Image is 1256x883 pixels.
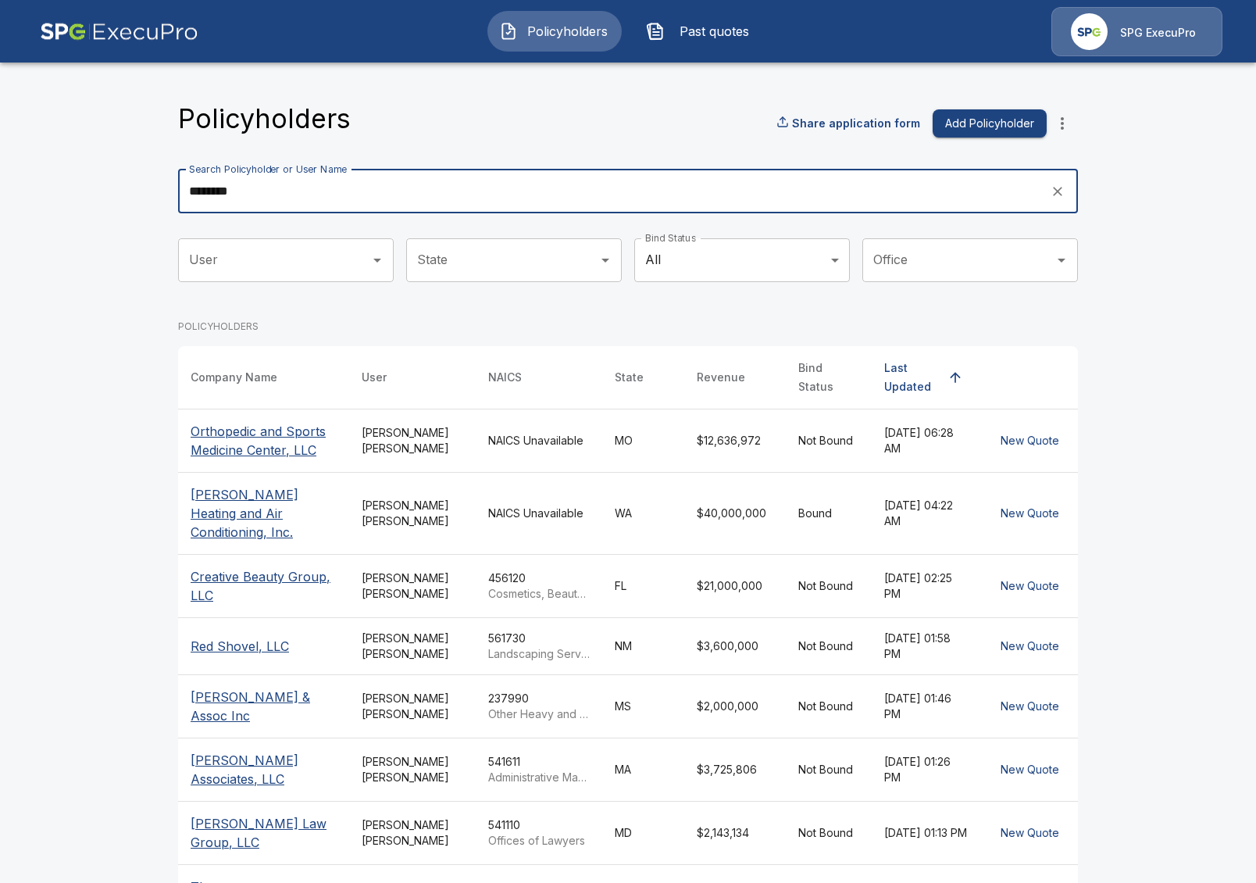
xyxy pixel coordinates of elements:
[684,738,786,801] td: $3,725,806
[362,631,463,662] div: [PERSON_NAME] [PERSON_NAME]
[476,472,602,554] td: NAICS Unavailable
[602,472,684,554] td: WA
[189,163,347,176] label: Search Policyholder or User Name
[872,554,982,617] td: [DATE] 02:25 PM
[615,368,644,387] div: State
[488,706,590,722] p: Other Heavy and Civil Engineering Construction
[191,688,337,725] p: [PERSON_NAME] & Assoc Inc
[994,632,1065,661] button: New Quote
[792,115,920,131] p: Share application form
[602,409,684,472] td: MO
[488,631,590,662] div: 561730
[602,617,684,674] td: NM
[684,674,786,738] td: $2,000,000
[488,646,590,662] p: Landscaping Services
[1071,13,1108,50] img: Agency Icon
[602,674,684,738] td: MS
[602,738,684,801] td: MA
[994,692,1065,721] button: New Quote
[191,485,337,542] p: [PERSON_NAME] Heating and Air Conditioning, Inc.
[634,238,850,282] div: All
[786,738,872,801] td: Not Bound
[366,249,388,271] button: Open
[191,814,337,852] p: [PERSON_NAME] Law Group, LLC
[786,346,872,409] th: Bind Status
[994,499,1065,528] button: New Quote
[684,554,786,617] td: $21,000,000
[786,472,872,554] td: Bound
[602,801,684,864] td: MD
[1047,108,1078,139] button: more
[872,674,982,738] td: [DATE] 01:46 PM
[362,570,463,602] div: [PERSON_NAME] [PERSON_NAME]
[786,409,872,472] td: Not Bound
[684,801,786,864] td: $2,143,134
[634,11,769,52] button: Past quotes IconPast quotes
[524,22,610,41] span: Policyholders
[191,637,337,656] p: Red Shovel, LLC
[594,249,616,271] button: Open
[884,359,941,396] div: Last Updated
[697,368,745,387] div: Revenue
[684,409,786,472] td: $12,636,972
[488,770,590,785] p: Administrative Management and General Management Consulting Services
[1051,249,1072,271] button: Open
[872,617,982,674] td: [DATE] 01:58 PM
[602,554,684,617] td: FL
[191,422,337,459] p: Orthopedic and Sports Medicine Center, LLC
[645,231,696,245] label: Bind Status
[178,320,1078,334] p: POLICYHOLDERS
[488,368,522,387] div: NAICS
[191,567,337,605] p: Creative Beauty Group, LLC
[362,425,463,456] div: [PERSON_NAME] [PERSON_NAME]
[191,368,277,387] div: Company Name
[362,817,463,849] div: [PERSON_NAME] [PERSON_NAME]
[872,738,982,801] td: [DATE] 01:26 PM
[872,409,982,472] td: [DATE] 06:28 AM
[476,409,602,472] td: NAICS Unavailable
[646,22,665,41] img: Past quotes Icon
[1051,7,1222,56] a: Agency IconSPG ExecuPro
[40,7,198,56] img: AA Logo
[362,498,463,529] div: [PERSON_NAME] [PERSON_NAME]
[487,11,622,52] button: Policyholders IconPolicyholders
[994,572,1065,601] button: New Quote
[488,754,590,785] div: 541611
[1120,25,1196,41] p: SPG ExecuPro
[994,819,1065,848] button: New Quote
[488,691,590,722] div: 237990
[786,801,872,864] td: Not Bound
[362,754,463,785] div: [PERSON_NAME] [PERSON_NAME]
[488,817,590,849] div: 541110
[671,22,757,41] span: Past quotes
[684,472,786,554] td: $40,000,000
[191,751,337,788] p: [PERSON_NAME] Associates, LLC
[872,801,982,864] td: [DATE] 01:13 PM
[499,22,518,41] img: Policyholders Icon
[1046,180,1069,203] button: clear search
[994,427,1065,456] button: New Quote
[786,554,872,617] td: Not Bound
[362,368,387,387] div: User
[926,109,1047,138] a: Add Policyholder
[178,102,351,135] h4: Policyholders
[872,472,982,554] td: [DATE] 04:22 AM
[488,570,590,602] div: 456120
[994,756,1065,785] button: New Quote
[933,109,1047,138] button: Add Policyholder
[488,833,590,849] p: Offices of Lawyers
[684,617,786,674] td: $3,600,000
[488,586,590,602] p: Cosmetics, Beauty Supplies, and Perfume Retailers
[786,674,872,738] td: Not Bound
[362,691,463,722] div: [PERSON_NAME] [PERSON_NAME]
[786,617,872,674] td: Not Bound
